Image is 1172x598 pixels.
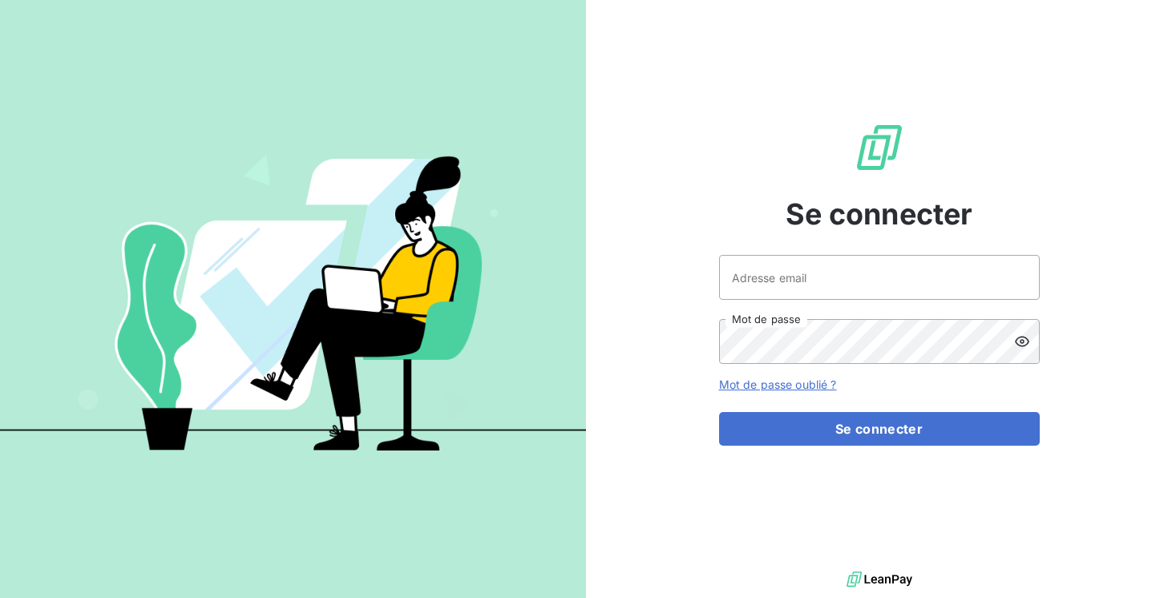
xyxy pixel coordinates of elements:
img: logo [847,568,912,592]
img: Logo LeanPay [854,122,905,173]
span: Se connecter [786,192,973,236]
a: Mot de passe oublié ? [719,378,837,391]
input: placeholder [719,255,1040,300]
button: Se connecter [719,412,1040,446]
